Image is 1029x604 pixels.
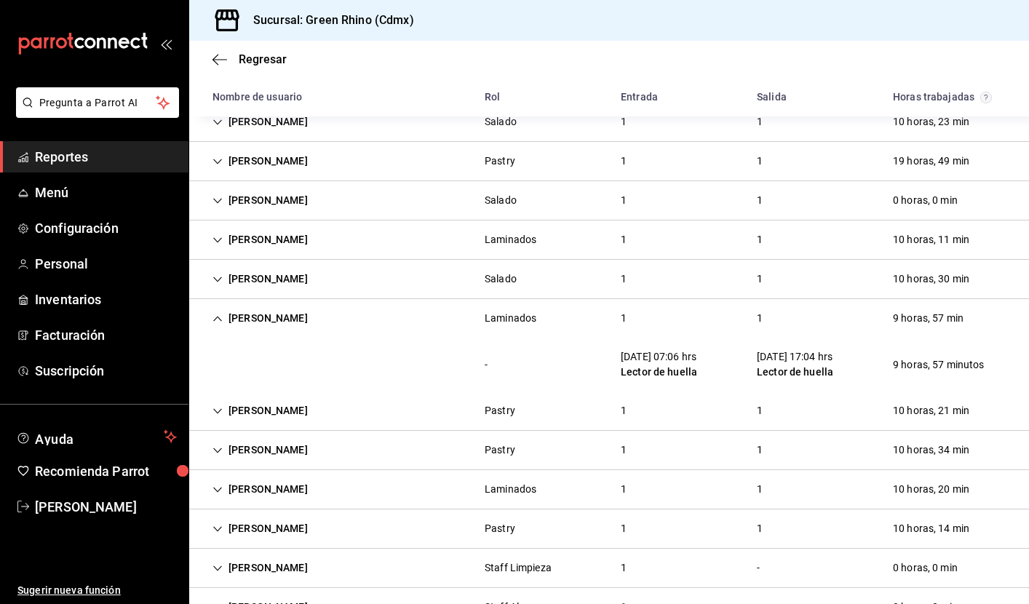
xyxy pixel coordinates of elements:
div: Head [189,78,1029,116]
span: [PERSON_NAME] [35,497,177,517]
div: Cell [473,555,563,581]
div: Row [189,392,1029,431]
div: Cell [201,476,319,503]
div: Cell [609,397,638,424]
span: Ayuda [35,428,158,445]
div: Row [189,260,1029,299]
div: Pastry [485,442,515,458]
h3: Sucursal: Green Rhino (Cdmx) [242,12,414,29]
div: Cell [609,515,638,542]
div: Cell [745,305,774,332]
div: Cell [473,108,528,135]
div: Row [189,431,1029,470]
button: Regresar [212,52,287,66]
div: Row [189,181,1029,220]
div: Row [189,220,1029,260]
div: HeadCell [473,84,609,111]
div: Cell [881,476,981,503]
div: Cell [201,266,319,293]
div: Cell [473,305,548,332]
div: Cell [201,515,319,542]
div: Cell [473,397,527,424]
div: Row [189,549,1029,588]
div: Row [189,142,1029,181]
div: Cell [745,108,774,135]
div: Cell [473,437,527,464]
div: Salado [485,271,517,287]
div: Cell [881,437,981,464]
span: Sugerir nueva función [17,583,177,598]
div: Cell [609,187,638,214]
div: Cell [609,437,638,464]
div: Cell [881,515,981,542]
div: Cell [473,266,528,293]
div: [DATE] 17:04 hrs [757,349,833,365]
div: Row [189,470,1029,509]
div: Cell [609,148,638,175]
span: Regresar [239,52,287,66]
div: Cell [745,343,845,386]
button: Pregunta a Parrot AI [16,87,179,118]
div: Cell [609,305,638,332]
div: Cell [881,555,969,581]
div: Row [189,338,1029,392]
svg: El total de horas trabajadas por usuario es el resultado de la suma redondeada del registro de ho... [980,92,992,103]
span: Configuración [35,218,177,238]
div: [DATE] 07:06 hrs [621,349,697,365]
span: Recomienda Parrot [35,461,177,481]
div: Cell [609,343,709,386]
div: Cell [881,148,981,175]
div: Cell [745,148,774,175]
div: Cell [201,187,319,214]
div: Cell [745,226,774,253]
div: Cell [201,359,224,370]
div: Cell [745,555,771,581]
span: Inventarios [35,290,177,309]
span: Personal [35,254,177,274]
div: Row [189,299,1029,338]
div: Cell [881,397,981,424]
div: HeadCell [881,84,1017,111]
div: Salado [485,114,517,130]
div: Cell [473,226,548,253]
span: Reportes [35,147,177,167]
span: Facturación [35,325,177,345]
div: Pastry [485,154,515,169]
div: Row [189,103,1029,142]
div: Lector de huella [621,365,697,380]
div: Cell [881,305,975,332]
div: Pastry [485,403,515,418]
div: HeadCell [745,84,881,111]
div: Cell [881,266,981,293]
div: Cell [745,515,774,542]
div: Laminados [485,482,536,497]
div: Cell [745,187,774,214]
div: Cell [201,305,319,332]
div: - [485,357,488,373]
div: Cell [609,226,638,253]
div: Cell [745,437,774,464]
div: Cell [473,515,527,542]
div: HeadCell [609,84,745,111]
div: Laminados [485,311,536,326]
div: Lector de huella [757,365,833,380]
div: HeadCell [201,84,473,111]
div: Row [189,509,1029,549]
div: Cell [473,148,527,175]
div: Cell [201,148,319,175]
a: Pregunta a Parrot AI [10,106,179,121]
div: Cell [609,555,638,581]
div: Pastry [485,521,515,536]
div: Cell [201,226,319,253]
div: Cell [881,351,996,378]
span: Pregunta a Parrot AI [39,95,156,111]
div: Salado [485,193,517,208]
div: Cell [473,187,528,214]
div: Cell [201,108,319,135]
div: Cell [609,476,638,503]
div: Cell [745,476,774,503]
div: Cell [881,108,981,135]
div: Staff Limpieza [485,560,552,576]
div: Laminados [485,232,536,247]
div: Cell [609,108,638,135]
